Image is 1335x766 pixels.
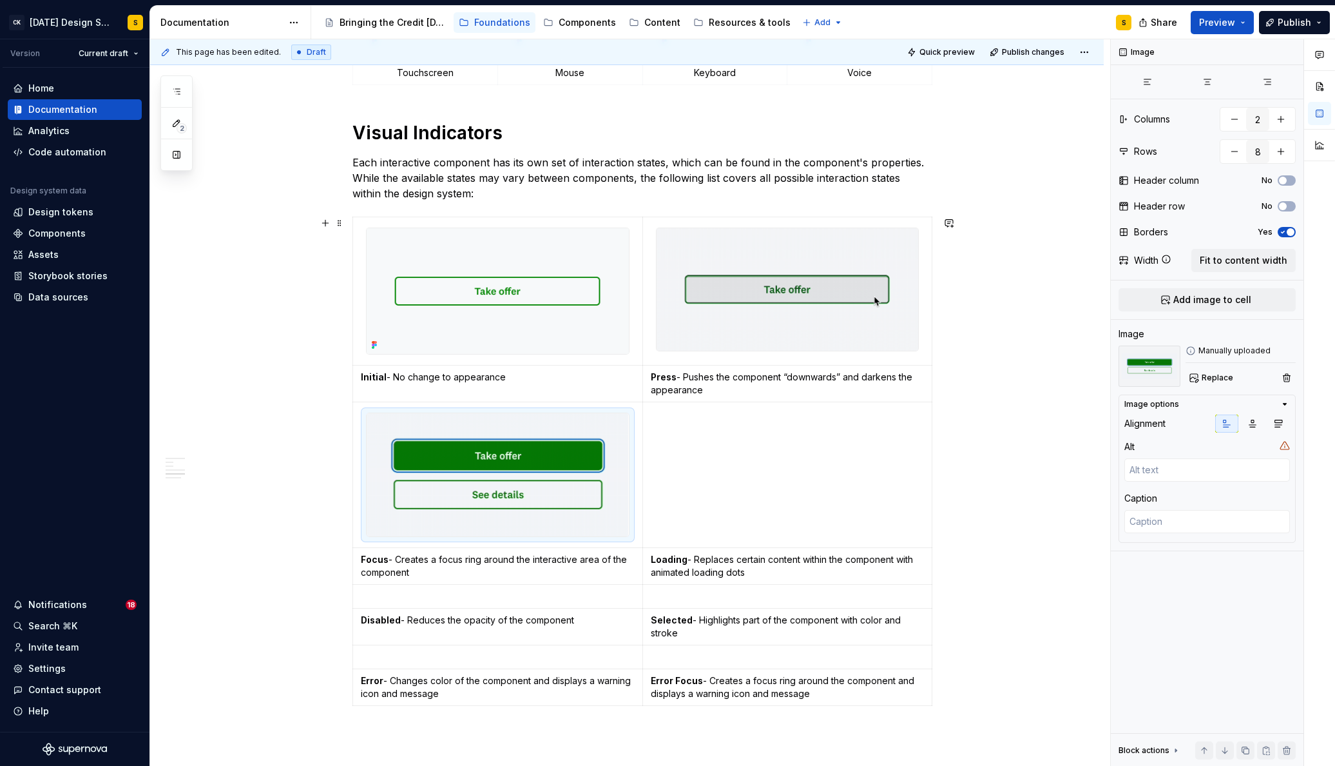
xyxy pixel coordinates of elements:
div: Components [559,16,616,29]
strong: Initial [361,371,387,382]
div: Invite team [28,641,79,654]
div: [DATE] Design System [30,16,112,29]
a: Foundations [454,12,535,33]
div: Search ⌘K [28,620,77,633]
a: Documentation [8,99,142,120]
button: Publish changes [986,43,1070,61]
div: Header row [1134,200,1185,213]
button: Replace [1186,369,1239,387]
div: Alt [1124,440,1135,453]
strong: Loading [651,554,687,565]
span: Preview [1199,16,1235,29]
div: Borders [1134,226,1168,239]
span: This page has been edited. [176,47,281,57]
a: Data sources [8,287,142,308]
strong: Error Focus [651,675,703,686]
button: CK[DATE] Design SystemS [3,8,147,36]
div: Rows [1134,145,1157,158]
a: Components [538,12,621,33]
button: Quick preview [903,43,981,61]
span: Quick preview [919,47,975,57]
img: a8fb2a49-1979-4d71-9e71-32df9183354a.png [367,228,629,354]
button: Preview [1191,11,1254,34]
p: Keyboard [651,66,780,79]
strong: Error [361,675,383,686]
div: Design system data [10,186,86,196]
span: Share [1151,16,1177,29]
div: Help [28,705,49,718]
button: Image options [1124,399,1290,409]
label: Yes [1258,227,1273,237]
div: Code automation [28,146,106,159]
div: Version [10,48,40,59]
div: Width [1134,254,1158,267]
div: Notifications [28,598,87,611]
div: Design tokens [28,206,93,219]
span: Publish changes [1002,47,1064,57]
a: Resources & tools [688,12,796,33]
button: Search ⌘K [8,616,142,636]
span: Replace [1202,373,1233,383]
p: - Changes color of the component and displays a warning icon and message [361,674,635,700]
div: Alignment [1124,417,1166,430]
a: Invite team [8,637,142,658]
div: Caption [1124,492,1157,505]
button: Current draft [73,44,144,63]
button: Share [1132,11,1186,34]
button: Fit to content width [1191,249,1296,272]
div: Contact support [28,683,101,696]
strong: Focus [361,554,389,565]
span: Current draft [79,48,128,59]
a: Code automation [8,142,142,162]
a: Bringing the Credit [DATE] brand to life across products [319,12,451,33]
a: Analytics [8,121,142,141]
label: No [1262,201,1273,211]
button: Notifications18 [8,594,142,615]
p: Mouse [506,66,635,79]
p: - Reduces the opacity of the component [361,614,635,627]
img: a9346278-d6ba-4165-91f6-56c46b1e6923.gif [1119,346,1180,387]
button: Help [8,701,142,722]
a: Design tokens [8,202,142,222]
strong: Disabled [361,614,401,625]
strong: Selected [651,614,693,625]
p: Touchscreen [361,66,490,79]
button: Contact support [8,680,142,700]
div: Header column [1134,174,1199,187]
span: Add image to cell [1173,293,1251,306]
div: Documentation [160,16,282,29]
div: CK [9,15,24,30]
span: Publish [1278,16,1311,29]
p: - Replaces certain content within the component with animated loading dots [651,553,925,579]
div: Storybook stories [28,270,108,282]
div: Settings [28,662,66,675]
span: Fit to content width [1200,254,1287,267]
div: Bringing the Credit [DATE] brand to life across products [340,16,446,29]
button: Publish [1259,11,1330,34]
p: - Creates a focus ring around the interactive area of the component [361,553,635,579]
a: Home [8,78,142,99]
div: Components [28,227,86,240]
div: Data sources [28,291,88,304]
h1: Visual Indicators [352,121,932,144]
img: d96adf5c-96d1-42bf-8b76-b3dc0b40158a.gif [657,228,918,351]
div: Analytics [28,124,70,137]
span: 18 [126,600,137,610]
a: Storybook stories [8,266,142,286]
p: Each interactive component has its own set of interaction states, which can be found in the compo... [352,155,932,201]
div: Foundations [474,16,530,29]
strong: Press [651,371,677,382]
div: Image options [1124,399,1179,409]
div: S [1122,17,1126,28]
span: Draft [307,47,326,57]
div: Image [1119,328,1144,340]
div: S [133,17,138,28]
a: Assets [8,244,142,265]
p: - Highlights part of the component with color and stroke [651,614,925,640]
div: Block actions [1119,741,1181,760]
svg: Supernova Logo [43,743,107,756]
div: Manually uploaded [1186,346,1296,356]
span: Add [814,17,831,28]
div: Home [28,82,54,95]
